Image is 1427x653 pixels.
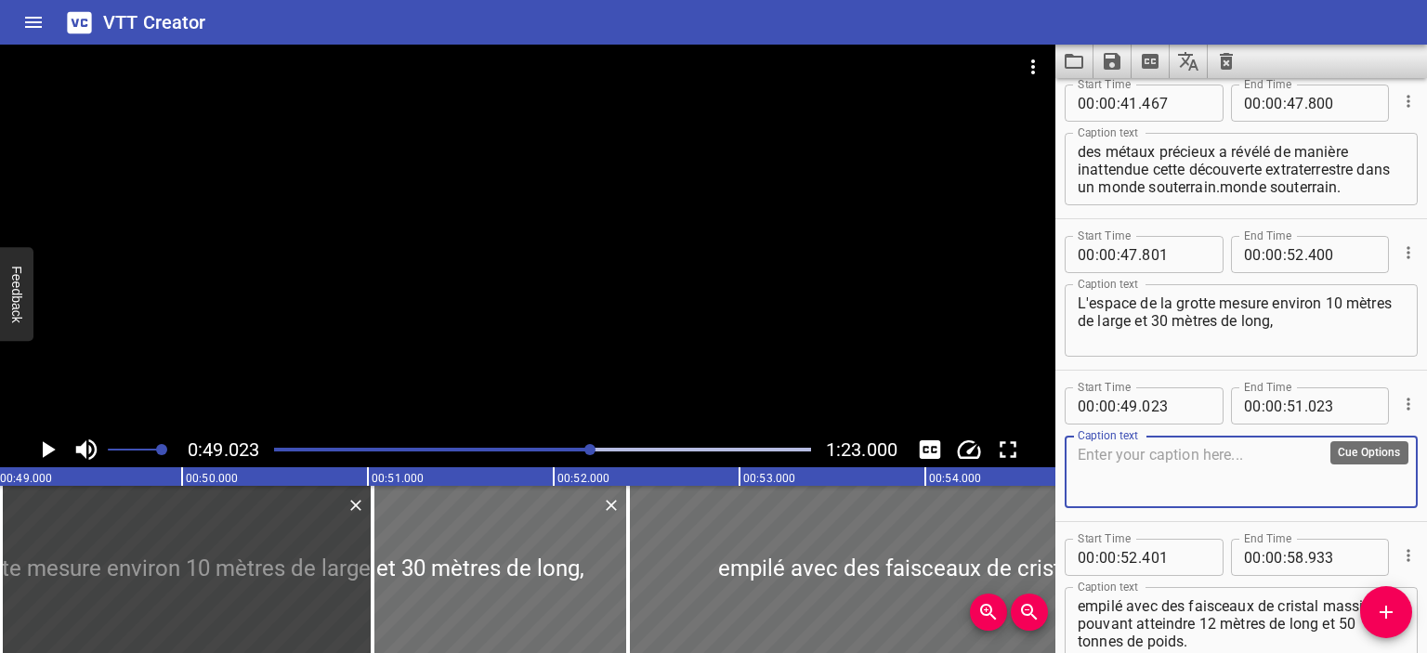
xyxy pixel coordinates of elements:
[1055,45,1093,78] button: Load captions from file
[1142,539,1210,576] input: 401
[1360,586,1412,638] button: Add Cue
[1138,387,1142,424] span: .
[156,444,167,455] span: Set video volume
[1262,387,1265,424] span: :
[1396,392,1420,416] button: Cue Options
[1244,387,1262,424] input: 00
[1117,539,1120,576] span: :
[970,594,1007,631] button: Zoom In
[1287,85,1304,122] input: 47
[1095,236,1099,273] span: :
[990,432,1026,467] div: Toggle Full Screen
[951,432,987,467] button: Change Playback Speed
[1287,539,1304,576] input: 58
[1396,543,1420,568] button: Cue Options
[1078,85,1095,122] input: 00
[1244,236,1262,273] input: 00
[1396,241,1420,265] button: Cue Options
[1142,85,1210,122] input: 467
[1138,85,1142,122] span: .
[372,472,424,485] text: 00:51.000
[826,438,897,461] span: 1:23.000
[599,493,623,517] button: Delete
[1142,387,1210,424] input: 023
[1120,539,1138,576] input: 52
[951,432,987,467] div: Playback Speed
[1138,236,1142,273] span: .
[1308,387,1376,424] input: 023
[1308,85,1376,122] input: 800
[1139,50,1161,72] svg: Extract captions from video
[1287,236,1304,273] input: 52
[912,432,948,467] div: Hide/Show Captions
[1078,597,1405,650] textarea: empilé avec des faisceaux de cristal massifs pouvant atteindre 12 mètres de long et 50 tonnes de ...
[1244,85,1262,122] input: 00
[1262,539,1265,576] span: :
[1215,50,1237,72] svg: Clear captions
[1078,539,1095,576] input: 00
[1120,387,1138,424] input: 49
[69,432,104,467] button: Toggle mute
[1011,45,1055,89] button: Video Options
[274,448,811,451] div: Play progress
[1265,85,1283,122] input: 00
[1117,387,1120,424] span: :
[1265,387,1283,424] input: 00
[1117,236,1120,273] span: :
[1262,85,1265,122] span: :
[1283,387,1287,424] span: :
[1283,539,1287,576] span: :
[1078,387,1095,424] input: 00
[1078,294,1405,347] textarea: L'espace de la grotte mesure environ 10 mètres de large et 30 mètres de long,
[1099,85,1117,122] input: 00
[188,438,259,461] span: 0:49.023
[743,472,795,485] text: 00:53.000
[1120,85,1138,122] input: 41
[1208,45,1245,78] button: Clear captions
[1170,45,1208,78] button: Translate captions
[344,493,365,517] div: Delete Cue
[557,472,609,485] text: 00:52.000
[1011,594,1048,631] button: Zoom Out
[1265,236,1283,273] input: 00
[1308,236,1376,273] input: 400
[1063,50,1085,72] svg: Load captions from file
[1308,539,1376,576] input: 933
[1093,45,1132,78] button: Save captions to file
[1304,387,1308,424] span: .
[990,432,1026,467] button: Toggle fullscreen
[1095,539,1099,576] span: :
[1304,85,1308,122] span: .
[1283,236,1287,273] span: :
[1120,236,1138,273] input: 47
[1396,531,1418,580] div: Cue Options
[599,493,621,517] div: Delete Cue
[929,472,981,485] text: 00:54.000
[1117,85,1120,122] span: :
[1138,539,1142,576] span: .
[1099,236,1117,273] input: 00
[1396,89,1420,113] button: Cue Options
[1283,85,1287,122] span: :
[1078,236,1095,273] input: 00
[1304,236,1308,273] span: .
[103,7,206,37] h6: VTT Creator
[1244,539,1262,576] input: 00
[1287,387,1304,424] input: 51
[1095,387,1099,424] span: :
[186,472,238,485] text: 00:50.000
[1396,77,1418,125] div: Cue Options
[1265,539,1283,576] input: 00
[1262,236,1265,273] span: :
[1304,539,1308,576] span: .
[1095,85,1099,122] span: :
[1099,539,1117,576] input: 00
[30,432,65,467] button: Play/Pause
[1132,45,1170,78] button: Extract captions from video
[1078,143,1405,196] textarea: lors d'une exploration minérale visant à trouver des métaux précieux a révélé de manière inattend...
[344,493,368,517] button: Delete
[1101,50,1123,72] svg: Save captions to file
[912,432,948,467] button: Toggle captions
[1099,387,1117,424] input: 00
[1142,236,1210,273] input: 801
